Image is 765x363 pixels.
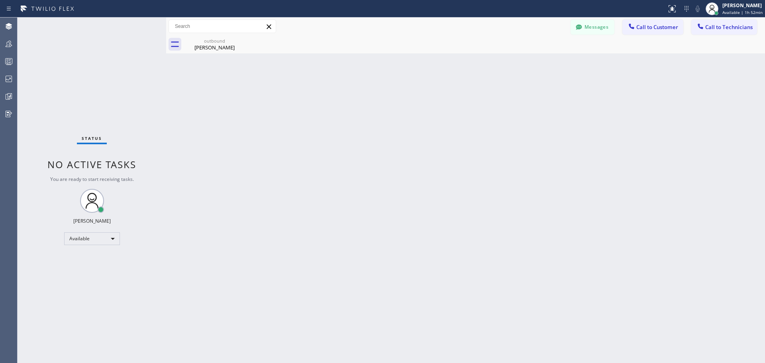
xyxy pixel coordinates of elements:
span: Call to Customer [636,24,678,31]
span: You are ready to start receiving tasks. [50,176,134,182]
button: Call to Technicians [691,20,757,35]
span: No active tasks [47,158,136,171]
span: Status [82,135,102,141]
span: Available | 1h 52min [722,10,763,15]
button: Call to Customer [622,20,683,35]
button: Mute [692,3,703,14]
span: Call to Technicians [705,24,753,31]
div: outbound [184,38,245,44]
div: Available [64,232,120,245]
button: Messages [571,20,614,35]
div: [PERSON_NAME] [184,44,245,51]
div: Demetria Markus [184,35,245,53]
input: Search [169,20,276,33]
div: [PERSON_NAME] [73,218,111,224]
div: [PERSON_NAME] [722,2,763,9]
